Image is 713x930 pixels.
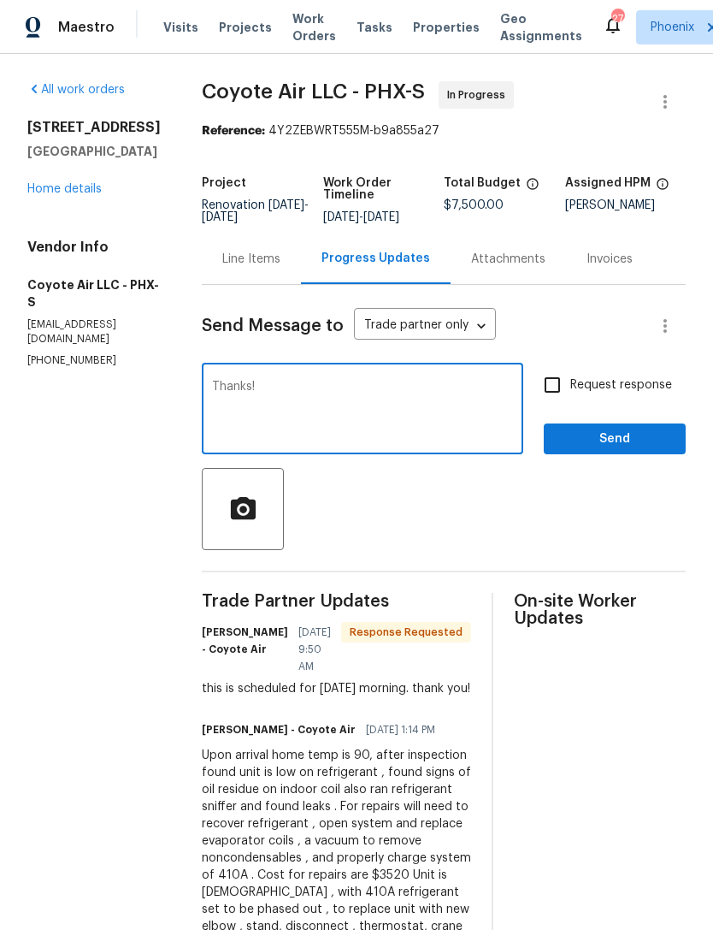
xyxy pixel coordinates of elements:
[471,251,545,268] div: Attachments
[202,624,288,658] h6: [PERSON_NAME] - Coyote Air
[27,119,161,136] h2: [STREET_ADDRESS]
[557,429,672,450] span: Send
[212,381,513,441] textarea: Thanks!
[366,721,435,738] span: [DATE] 1:14 PM
[323,211,399,223] span: -
[202,721,356,738] h6: [PERSON_NAME] - Coyote Air
[526,177,539,199] span: The total cost of line items that have been proposed by Opendoor. This sum includes line items th...
[413,19,480,36] span: Properties
[202,211,238,223] span: [DATE]
[202,125,265,137] b: Reference:
[321,250,430,267] div: Progress Updates
[202,680,471,697] div: this is scheduled for [DATE] morning. thank you!
[354,312,496,341] div: Trade partner only
[292,10,336,44] span: Work Orders
[27,239,161,256] h4: Vendor Info
[356,21,392,33] span: Tasks
[202,81,425,102] span: Coyote Air LLC - PHX-S
[363,211,399,223] span: [DATE]
[27,276,161,311] h5: Coyote Air LLC - PHX-S
[570,376,672,394] span: Request response
[565,177,651,189] h5: Assigned HPM
[163,19,198,36] span: Visits
[514,593,686,627] span: On-site Worker Updates
[202,199,309,223] span: Renovation
[219,19,272,36] span: Projects
[27,143,161,160] h5: [GEOGRAPHIC_DATA]
[27,317,161,347] p: [EMAIL_ADDRESS][DOMAIN_NAME]
[202,199,309,223] span: -
[202,317,344,335] span: Send Message to
[27,183,102,195] a: Home details
[611,10,623,27] div: 27
[268,199,304,211] span: [DATE]
[27,353,161,368] p: [PHONE_NUMBER]
[202,593,471,610] span: Trade Partner Updates
[565,199,686,211] div: [PERSON_NAME]
[27,84,125,96] a: All work orders
[202,122,686,139] div: 4Y2ZEBWRT555M-b9a855a27
[323,211,359,223] span: [DATE]
[298,624,331,675] span: [DATE] 9:50 AM
[651,19,694,36] span: Phoenix
[323,177,445,201] h5: Work Order Timeline
[343,624,469,641] span: Response Requested
[444,199,504,211] span: $7,500.00
[222,251,280,268] div: Line Items
[444,177,521,189] h5: Total Budget
[656,177,669,199] span: The hpm assigned to this work order.
[202,177,246,189] h5: Project
[544,424,686,455] button: Send
[586,251,633,268] div: Invoices
[500,10,582,44] span: Geo Assignments
[447,86,512,104] span: In Progress
[58,19,115,36] span: Maestro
